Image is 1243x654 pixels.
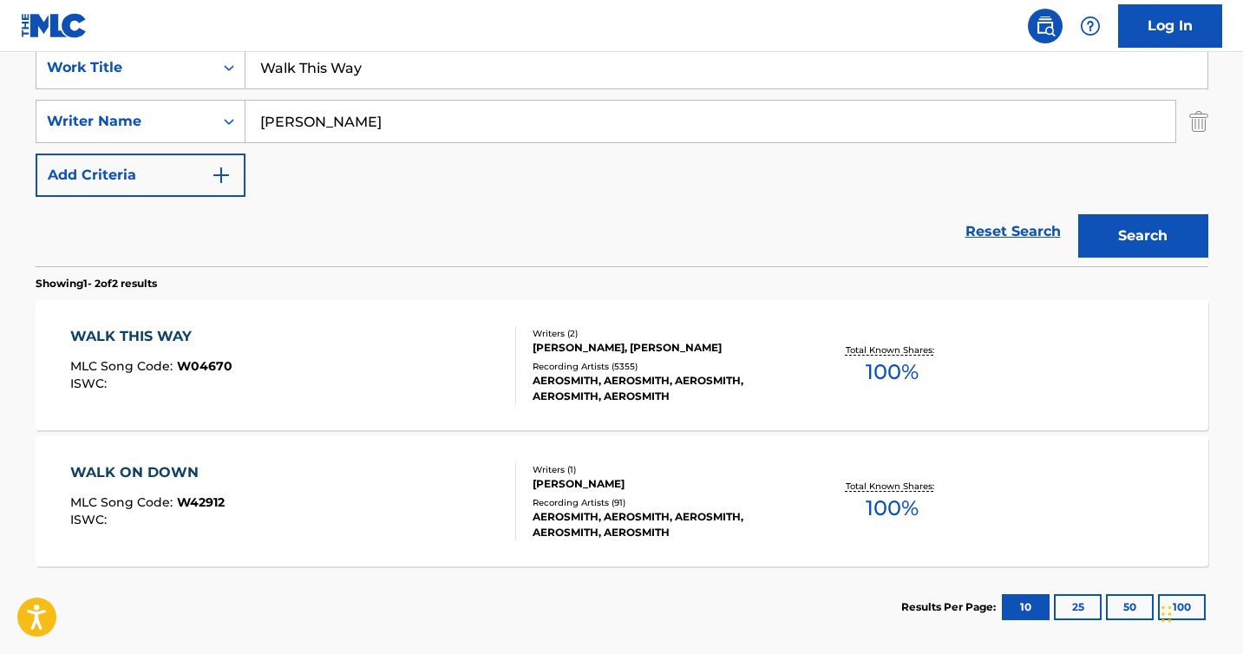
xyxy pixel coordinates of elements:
[70,462,225,483] div: WALK ON DOWN
[36,300,1208,430] a: WALK THIS WAYMLC Song Code:W04670ISWC:Writers (2)[PERSON_NAME], [PERSON_NAME]Recording Artists (5...
[1073,9,1108,43] div: Help
[533,463,795,476] div: Writers ( 1 )
[846,480,939,493] p: Total Known Shares:
[533,496,795,509] div: Recording Artists ( 91 )
[1035,16,1056,36] img: search
[36,436,1208,566] a: WALK ON DOWNMLC Song Code:W42912ISWC:Writers (1)[PERSON_NAME]Recording Artists (91)AEROSMITH, AER...
[70,358,177,374] span: MLC Song Code :
[1080,16,1101,36] img: help
[1054,594,1102,620] button: 25
[36,154,245,197] button: Add Criteria
[70,512,111,527] span: ISWC :
[533,373,795,404] div: AEROSMITH, AEROSMITH, AEROSMITH, AEROSMITH, AEROSMITH
[47,111,203,132] div: Writer Name
[70,494,177,510] span: MLC Song Code :
[1002,594,1050,620] button: 10
[36,276,157,291] p: Showing 1 - 2 of 2 results
[533,509,795,540] div: AEROSMITH, AEROSMITH, AEROSMITH, AEROSMITH, AEROSMITH
[1028,9,1063,43] a: Public Search
[846,343,939,356] p: Total Known Shares:
[211,165,232,186] img: 9d2ae6d4665cec9f34b9.svg
[1106,594,1154,620] button: 50
[533,340,795,356] div: [PERSON_NAME], [PERSON_NAME]
[533,360,795,373] div: Recording Artists ( 5355 )
[70,376,111,391] span: ISWC :
[957,213,1070,251] a: Reset Search
[36,46,1208,266] form: Search Form
[70,326,232,347] div: WALK THIS WAY
[1078,214,1208,258] button: Search
[1161,588,1172,640] div: Drag
[47,57,203,78] div: Work Title
[533,476,795,492] div: [PERSON_NAME]
[866,493,919,524] span: 100 %
[177,358,232,374] span: W04670
[1118,4,1222,48] a: Log In
[866,356,919,388] span: 100 %
[21,13,88,38] img: MLC Logo
[533,327,795,340] div: Writers ( 2 )
[1156,571,1243,654] iframe: Chat Widget
[901,599,1000,615] p: Results Per Page:
[1189,100,1208,143] img: Delete Criterion
[177,494,225,510] span: W42912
